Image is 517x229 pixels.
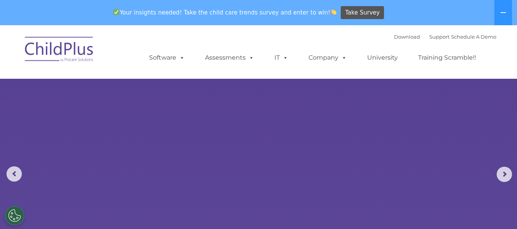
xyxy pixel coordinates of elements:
[359,50,405,65] a: University
[394,34,496,40] font: |
[394,34,420,40] a: Download
[410,50,484,65] a: Training Scramble!!
[110,5,340,20] span: Your insights needed! Take the child care trends survey and enter to win!
[451,34,496,40] a: Schedule A Demo
[341,6,384,19] a: Take Survey
[331,9,336,15] img: 👏
[267,50,296,65] a: IT
[141,50,192,65] a: Software
[197,50,262,65] a: Assessments
[345,6,380,19] span: Take Survey
[301,50,355,65] a: Company
[21,31,98,70] img: ChildPlus by Procare Solutions
[429,34,450,40] a: Support
[5,206,24,225] button: Cookies Settings
[113,9,119,15] img: ✅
